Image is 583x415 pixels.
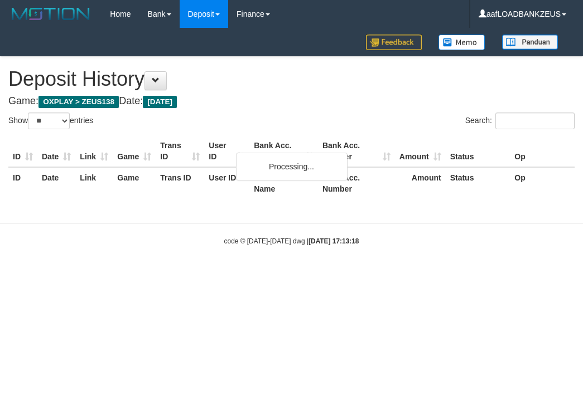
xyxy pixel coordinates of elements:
th: Bank Acc. Name [249,167,318,199]
th: User ID [204,135,249,167]
label: Search: [465,113,575,129]
th: Op [510,167,575,199]
small: code © [DATE]-[DATE] dwg | [224,237,359,245]
h1: Deposit History [8,68,575,90]
h4: Game: Date: [8,96,575,107]
th: Amount [395,135,446,167]
input: Search: [495,113,575,129]
th: Date [37,167,75,199]
label: Show entries [8,113,93,129]
th: Op [510,135,575,167]
img: Feedback.jpg [366,35,422,50]
th: Date [37,135,75,167]
th: Link [75,167,113,199]
th: Bank Acc. Name [249,135,318,167]
img: Button%20Memo.svg [439,35,485,50]
div: Processing... [236,153,348,180]
strong: [DATE] 17:13:18 [309,237,359,245]
th: Amount [395,167,446,199]
th: Status [446,135,510,167]
span: OXPLAY > ZEUS138 [38,96,119,108]
th: User ID [204,167,249,199]
th: Bank Acc. Number [318,167,395,199]
th: Status [446,167,510,199]
th: Game [113,135,156,167]
th: Bank Acc. Number [318,135,395,167]
img: panduan.png [502,35,558,50]
th: Link [75,135,113,167]
th: Trans ID [156,167,204,199]
th: Trans ID [156,135,204,167]
th: ID [8,135,37,167]
th: ID [8,167,37,199]
img: MOTION_logo.png [8,6,93,22]
select: Showentries [28,113,70,129]
th: Game [113,167,156,199]
span: [DATE] [143,96,177,108]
